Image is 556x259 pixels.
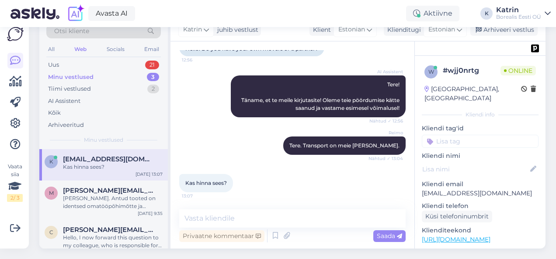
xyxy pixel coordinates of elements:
[63,194,163,210] div: [PERSON_NAME]. Antud tooted on identsed omatööpõhimõtte ja välimuse järgi. Režiimid on [PERSON_NA...
[84,136,123,144] span: Minu vestlused
[428,68,434,75] span: w
[422,124,539,133] p: Kliendi tag'id
[480,7,493,20] div: K
[49,229,53,235] span: C
[422,201,539,211] p: Kliendi telefon
[105,44,126,55] div: Socials
[49,190,54,196] span: m
[422,135,539,148] input: Lisa tag
[138,210,163,217] div: [DATE] 9:35
[500,66,536,75] span: Online
[422,180,539,189] p: Kliendi email
[369,118,403,124] span: Nähtud ✓ 12:56
[370,129,403,136] span: Reimo
[289,142,400,149] span: Tere. Transport on meie [PERSON_NAME].
[309,25,331,34] div: Klient
[73,44,88,55] div: Web
[63,163,163,171] div: Kas hinna sees?
[7,163,23,202] div: Vaata siia
[179,230,264,242] div: Privaatne kommentaar
[49,158,53,165] span: k
[496,7,551,20] a: KatrinBorealis Eesti OÜ
[384,25,421,34] div: Klienditugi
[496,7,541,14] div: Katrin
[48,85,91,93] div: Tiimi vestlused
[185,180,227,186] span: Kas hinna sees?
[368,155,403,162] span: Nähtud ✓ 13:04
[422,151,539,160] p: Kliendi nimi
[422,111,539,119] div: Kliendi info
[470,24,538,36] div: Arhiveeri vestlus
[147,73,159,82] div: 3
[370,68,403,75] span: AI Assistent
[88,6,135,21] a: Avasta AI
[63,155,154,163] span: kapten2@mail.ee
[422,211,492,222] div: Küsi telefoninumbrit
[7,194,23,202] div: 2 / 3
[182,193,215,199] span: 13:07
[54,27,89,36] span: Otsi kliente
[147,85,159,93] div: 2
[338,25,365,34] span: Estonian
[7,26,24,42] img: Askly Logo
[182,57,215,63] span: 12:56
[422,235,490,243] a: [URL][DOMAIN_NAME]
[145,61,159,69] div: 21
[406,6,459,21] div: Aktiivne
[66,4,85,23] img: explore-ai
[136,171,163,177] div: [DATE] 13:07
[496,14,541,20] div: Borealis Eesti OÜ
[48,73,94,82] div: Minu vestlused
[422,226,539,235] p: Klienditeekond
[63,234,163,249] div: Hello, I now forward this question to my colleague, who is responsible for this. The reply will b...
[183,25,202,34] span: Katrin
[46,44,56,55] div: All
[428,25,455,34] span: Estonian
[214,25,258,34] div: juhib vestlust
[142,44,161,55] div: Email
[48,121,84,129] div: Arhiveeritud
[424,85,521,103] div: [GEOGRAPHIC_DATA], [GEOGRAPHIC_DATA]
[422,164,528,174] input: Lisa nimi
[48,61,59,69] div: Uus
[422,247,539,255] p: Vaata edasi ...
[422,189,539,198] p: [EMAIL_ADDRESS][DOMAIN_NAME]
[63,187,154,194] span: margaret.tupits@gmail.com
[48,109,61,117] div: Kõik
[48,97,80,106] div: AI Assistent
[443,65,500,76] div: # wjj0nrtg
[63,226,154,234] span: Cathy.peterson@mail.ee
[377,232,402,240] span: Saada
[531,44,539,52] img: pd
